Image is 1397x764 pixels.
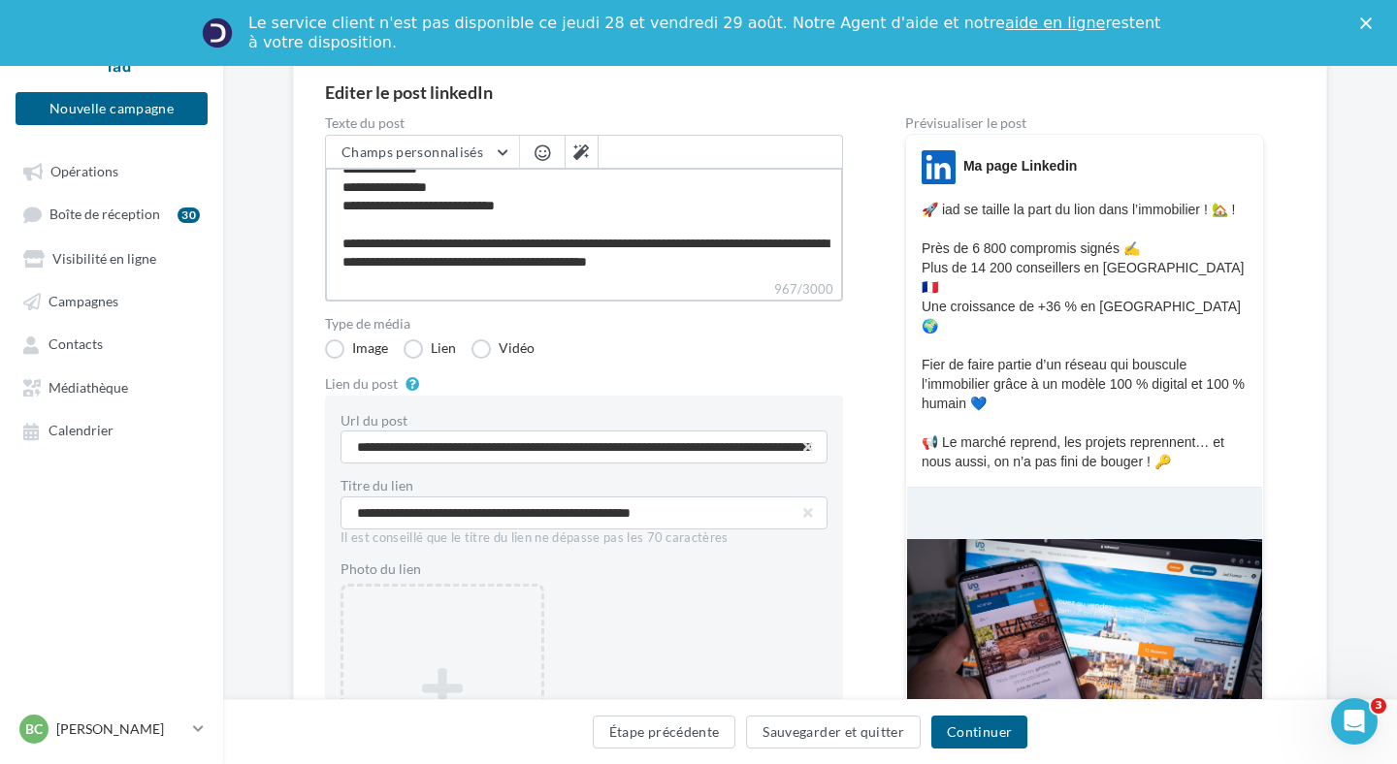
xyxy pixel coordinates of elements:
div: Le service client n'est pas disponible ce jeudi 28 et vendredi 29 août. Notre Agent d'aide et not... [248,14,1164,52]
div: Fermer [1360,17,1380,29]
a: Campagnes [12,283,211,318]
label: Vidéo [471,339,535,359]
button: Nouvelle campagne [16,92,208,125]
span: Campagnes [49,293,118,309]
label: Texte du post [325,116,843,130]
a: Visibilité en ligne [12,240,211,275]
button: Champs personnalisés [326,136,519,169]
label: Lien du post [325,377,398,391]
span: Visibilité en ligne [52,250,156,267]
a: Boîte de réception30 [12,196,211,232]
button: Continuer [931,716,1027,748]
div: Prévisualiser le post [905,116,1264,130]
label: 967/3000 [325,279,843,302]
span: Calendrier [49,423,114,439]
label: Photo du lien [341,562,544,576]
p: [PERSON_NAME] [56,719,185,739]
span: Médiathèque [49,379,128,396]
button: Étape précédente [593,716,736,748]
a: Calendrier [12,412,211,447]
label: Type de média [325,317,843,331]
img: Profile image for Service-Client [202,17,233,48]
span: 3 [1371,698,1386,714]
span: BC [25,719,43,739]
label: Url du post [341,414,407,428]
span: Boîte de réception [49,207,160,223]
a: Opérations [12,153,211,188]
span: Champs personnalisés [341,143,483,160]
a: Médiathèque [12,369,211,404]
div: Ma page Linkedin [963,156,1077,175]
label: Image [325,339,388,359]
span: Contacts [49,336,103,353]
div: Il est conseillé que le titre du lien ne dépasse pas les 70 caractères [341,529,828,547]
a: BC [PERSON_NAME] [16,711,208,748]
div: 30 [178,207,200,223]
p: 🚀 iad se taille la part du lion dans l’immobilier ! 🏡 ! Près de 6 800 compromis signés ✍️ Plus de... [922,200,1248,471]
label: Titre du lien [341,479,828,493]
span: Opérations [50,163,118,179]
iframe: Intercom live chat [1331,698,1378,745]
label: Lien [404,339,456,359]
a: Contacts [12,326,211,361]
a: aide en ligne [1005,14,1105,32]
div: Editer le post linkedIn [325,83,1295,101]
button: Sauvegarder et quitter [746,716,921,748]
